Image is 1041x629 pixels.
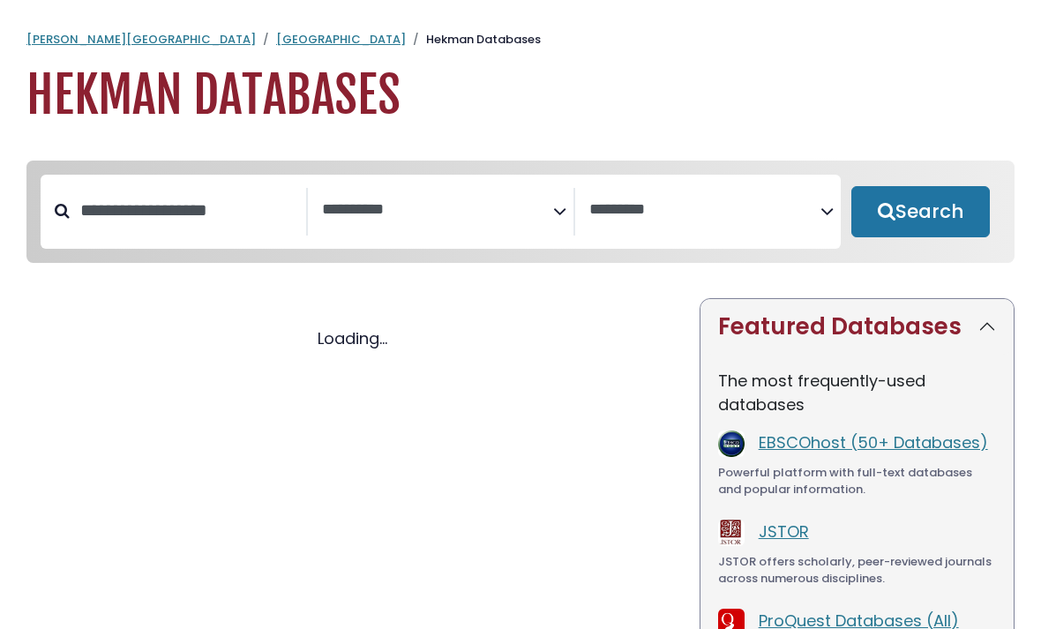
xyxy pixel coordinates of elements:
textarea: Search [589,201,820,220]
div: Loading... [26,326,678,350]
div: Powerful platform with full-text databases and popular information. [718,464,996,498]
input: Search database by title or keyword [70,196,306,225]
p: The most frequently-used databases [718,369,996,416]
a: [PERSON_NAME][GEOGRAPHIC_DATA] [26,31,256,48]
nav: breadcrumb [26,31,1015,49]
button: Featured Databases [700,299,1014,355]
div: JSTOR offers scholarly, peer-reviewed journals across numerous disciplines. [718,553,996,588]
li: Hekman Databases [406,31,541,49]
nav: Search filters [26,161,1015,263]
a: JSTOR [759,520,809,543]
h1: Hekman Databases [26,66,1015,125]
textarea: Search [322,201,553,220]
a: [GEOGRAPHIC_DATA] [276,31,406,48]
button: Submit for Search Results [851,186,990,237]
a: EBSCOhost (50+ Databases) [759,431,988,453]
